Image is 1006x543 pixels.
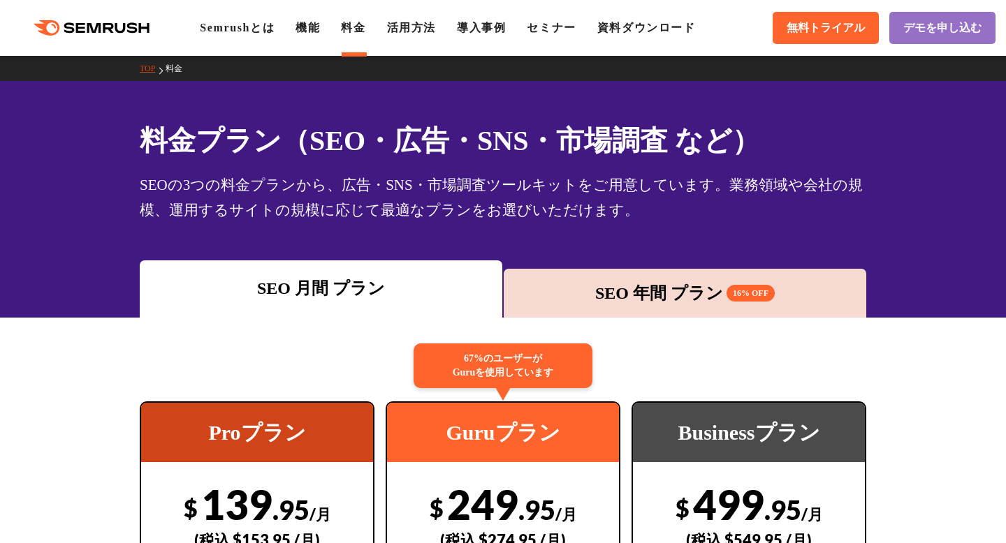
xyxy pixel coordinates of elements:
span: .95 [272,493,309,526]
span: $ [184,493,198,522]
span: $ [430,493,444,522]
a: 活用方法 [387,22,436,34]
a: セミナー [527,22,576,34]
span: 16% OFF [727,285,775,302]
div: SEO 年間 プラン [511,281,859,306]
span: .95 [518,493,555,526]
span: デモを申し込む [903,21,982,36]
div: Businessプラン [633,403,865,462]
a: TOP [140,64,166,73]
a: 料金 [166,64,193,73]
a: 無料トライアル [773,12,879,44]
span: $ [676,493,690,522]
a: 機能 [296,22,320,34]
a: 料金 [341,22,365,34]
div: Proプラン [141,403,373,462]
div: 67%のユーザーが Guruを使用しています [414,343,592,388]
a: 資料ダウンロード [597,22,696,34]
a: デモを申し込む [889,12,996,44]
h1: 料金プラン（SEO・広告・SNS・市場調査 など） [140,120,866,161]
span: /月 [555,505,577,523]
a: 導入事例 [457,22,506,34]
a: Semrushとは [200,22,275,34]
div: SEO 月間 プラン [147,276,495,301]
div: SEOの3つの料金プランから、広告・SNS・市場調査ツールキットをご用意しています。業務領域や会社の規模、運用するサイトの規模に応じて最適なプランをお選びいただけます。 [140,172,866,223]
span: .95 [764,493,801,526]
span: /月 [309,505,331,523]
span: 無料トライアル [787,21,865,36]
div: Guruプラン [387,403,619,462]
span: /月 [801,505,823,523]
